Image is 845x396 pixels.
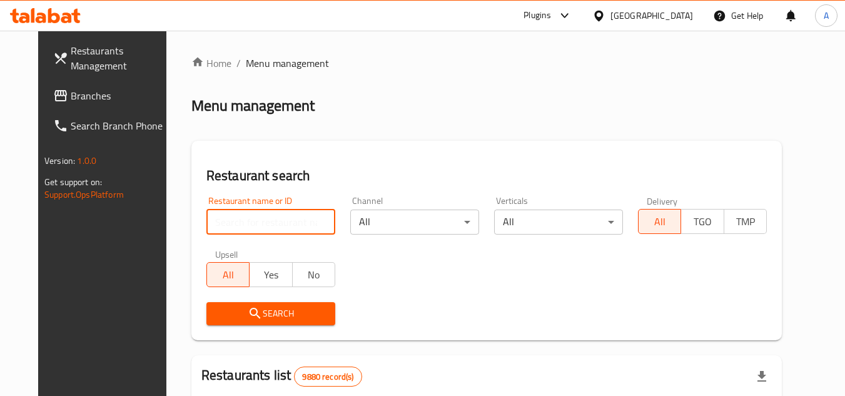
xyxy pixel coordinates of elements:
[249,262,292,287] button: Yes
[724,209,767,234] button: TMP
[610,9,693,23] div: [GEOGRAPHIC_DATA]
[71,88,170,103] span: Branches
[44,174,102,190] span: Get support on:
[824,9,829,23] span: A
[494,210,623,235] div: All
[747,362,777,392] div: Export file
[43,36,180,81] a: Restaurants Management
[292,262,335,287] button: No
[201,366,362,387] h2: Restaurants list
[295,371,361,383] span: 9880 record(s)
[43,81,180,111] a: Branches
[294,367,362,387] div: Total records count
[729,213,762,231] span: TMP
[298,266,330,284] span: No
[255,266,287,284] span: Yes
[191,96,315,116] h2: Menu management
[77,153,96,169] span: 1.0.0
[350,210,479,235] div: All
[216,306,325,322] span: Search
[638,209,681,234] button: All
[647,196,678,205] label: Delivery
[644,213,676,231] span: All
[191,56,231,71] a: Home
[43,111,180,141] a: Search Branch Phone
[206,262,250,287] button: All
[206,210,335,235] input: Search for restaurant name or ID..
[71,118,170,133] span: Search Branch Phone
[236,56,241,71] li: /
[215,250,238,258] label: Upsell
[44,186,124,203] a: Support.OpsPlatform
[191,56,782,71] nav: breadcrumb
[681,209,724,234] button: TGO
[524,8,551,23] div: Plugins
[212,266,245,284] span: All
[686,213,719,231] span: TGO
[71,43,170,73] span: Restaurants Management
[44,153,75,169] span: Version:
[206,302,335,325] button: Search
[246,56,329,71] span: Menu management
[206,166,767,185] h2: Restaurant search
